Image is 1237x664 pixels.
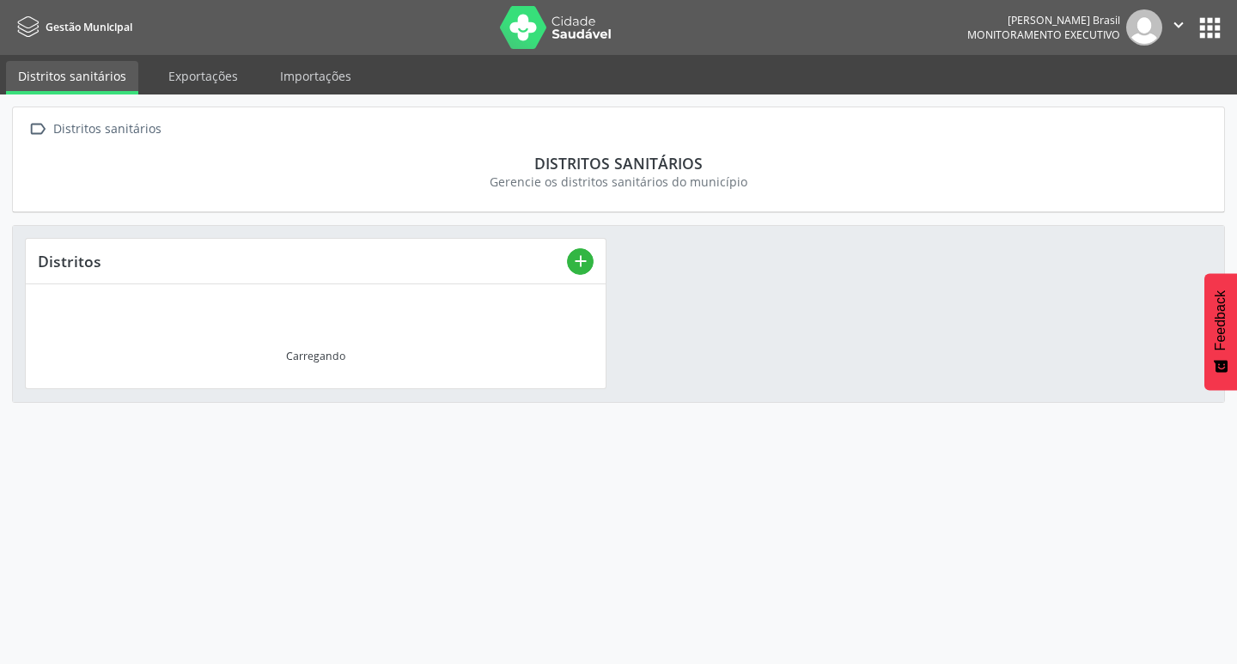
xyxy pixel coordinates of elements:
div: Gerencie os distritos sanitários do município [37,173,1200,191]
div: Distritos sanitários [37,154,1200,173]
i: add [571,252,590,271]
div: [PERSON_NAME] Brasil [967,13,1120,27]
div: Distritos [38,252,567,271]
button: Feedback - Mostrar pesquisa [1204,273,1237,390]
a: Importações [268,61,363,91]
button:  [1162,9,1195,46]
button: add [567,248,594,275]
i:  [1169,15,1188,34]
span: Monitoramento Executivo [967,27,1120,42]
img: img [1126,9,1162,46]
span: Gestão Municipal [46,20,132,34]
a: Gestão Municipal [12,13,132,41]
i:  [25,117,50,142]
a: Exportações [156,61,250,91]
a: Distritos sanitários [6,61,138,94]
div: Carregando [286,349,345,363]
button: apps [1195,13,1225,43]
div: Distritos sanitários [50,117,164,142]
a:  Distritos sanitários [25,117,164,142]
span: Feedback [1213,290,1228,350]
